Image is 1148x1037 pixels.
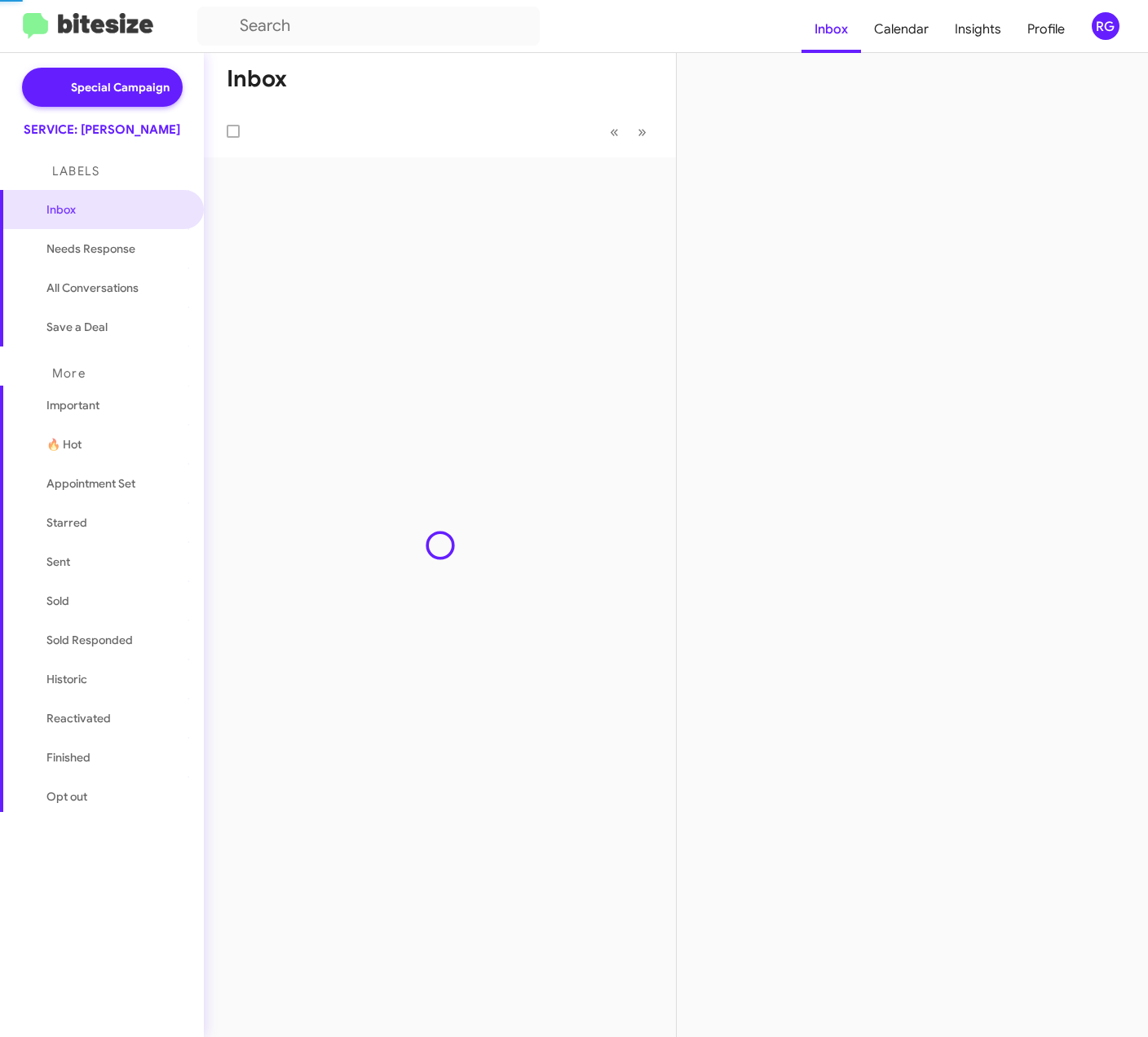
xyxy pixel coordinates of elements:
button: Next [628,115,656,148]
span: « [610,121,619,142]
span: Sent [46,554,70,570]
span: More [52,366,86,381]
span: Needs Response [46,240,185,257]
span: Appointment Set [46,475,135,492]
span: Finished [46,749,91,766]
span: Save a Deal [46,319,108,335]
span: Labels [52,164,99,179]
span: » [638,121,647,142]
h1: Inbox [227,66,287,92]
span: All Conversations [46,280,139,296]
span: 🔥 Hot [46,436,82,452]
a: Insights [942,6,1014,53]
div: RG [1092,12,1119,40]
nav: Page navigation example [601,115,656,148]
span: Opt out [46,788,87,805]
span: Sold Responded [46,632,133,648]
div: SERVICE: [PERSON_NAME] [24,121,180,138]
span: Reactivated [46,710,111,726]
span: Sold [46,593,69,609]
input: Search [197,7,540,46]
span: Starred [46,514,87,531]
a: Inbox [801,6,861,53]
button: Previous [600,115,629,148]
a: Profile [1014,6,1078,53]
button: RG [1078,12,1130,40]
span: Historic [46,671,87,687]
a: Calendar [861,6,942,53]
span: Special Campaign [71,79,170,95]
span: Important [46,397,185,413]
span: Inbox [46,201,185,218]
a: Special Campaign [22,68,183,107]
